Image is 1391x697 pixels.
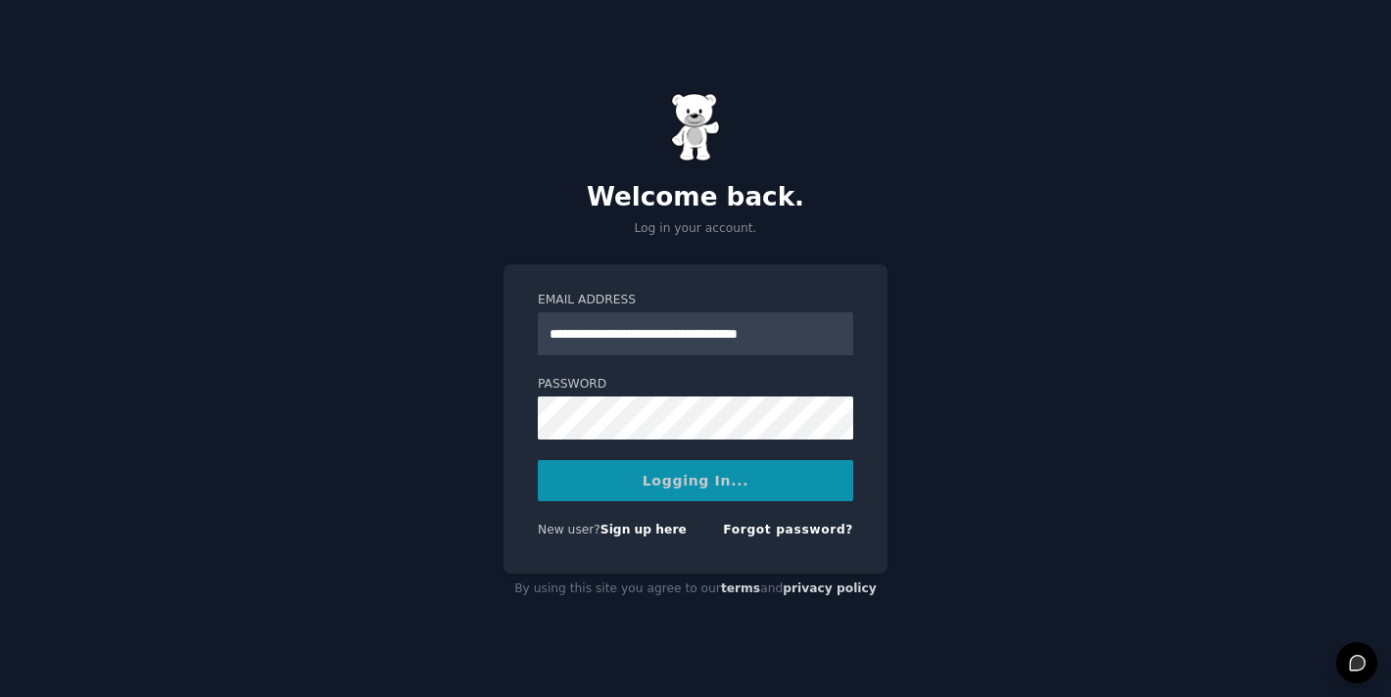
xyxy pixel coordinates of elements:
h2: Welcome back. [504,182,887,213]
a: privacy policy [783,581,877,595]
label: Email Address [538,292,853,309]
a: terms [721,581,760,595]
a: Forgot password? [723,523,853,536]
label: Password [538,376,853,394]
img: Gummy Bear [671,93,720,162]
span: New user? [538,523,600,536]
a: Sign up here [600,523,687,536]
p: Log in your account. [504,220,887,238]
div: By using this site you agree to our and [504,574,887,605]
